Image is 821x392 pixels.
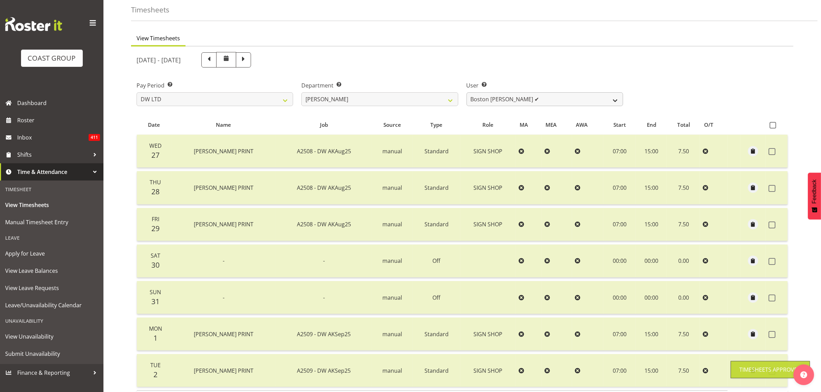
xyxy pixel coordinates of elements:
span: View Timesheets [5,200,98,210]
img: Rosterit website logo [5,17,62,31]
a: Submit Unavailability [2,345,102,362]
span: Feedback [811,179,818,204]
img: help-xxl-2.png [800,371,807,378]
span: View Leave Balances [5,266,98,276]
a: Leave/Unavailability Calendar [2,297,102,314]
a: Manual Timesheet Entry [2,214,102,231]
a: View Timesheets [2,196,102,214]
span: View Timesheets [137,34,180,42]
a: View Unavailability [2,328,102,345]
span: Inbox [17,132,89,143]
span: Shifts [17,149,90,160]
span: Dashboard [17,98,100,108]
div: Timesheet [2,182,102,196]
span: Roster [17,115,100,125]
span: Leave/Unavailability Calendar [5,300,98,310]
h4: Timesheets [131,6,169,14]
a: Apply for Leave [2,245,102,262]
span: View Leave Requests [5,283,98,293]
div: COAST GROUP [28,53,76,63]
button: Feedback - Show survey [808,173,821,219]
span: Time & Attendance [17,167,90,177]
a: View Leave Requests [2,279,102,297]
div: Leave [2,231,102,245]
span: Apply for Leave [5,248,98,259]
span: 411 [89,134,100,141]
span: Finance & Reporting [17,368,90,378]
span: Submit Unavailability [5,349,98,359]
a: View Leave Balances [2,262,102,279]
div: Unavailability [2,314,102,328]
div: Timesheets Approved [739,365,801,374]
span: View Unavailability [5,331,98,342]
span: Manual Timesheet Entry [5,217,98,227]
